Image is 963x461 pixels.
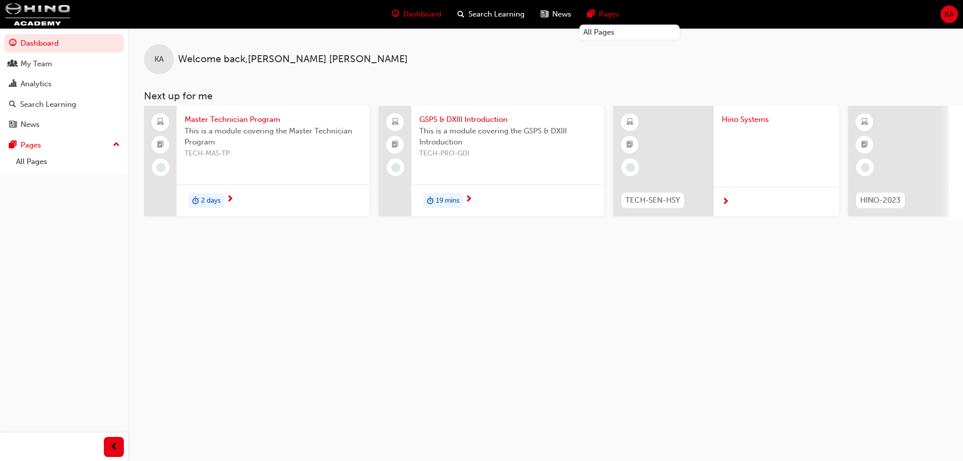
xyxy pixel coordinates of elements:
span: search-icon [457,8,464,21]
span: booktick-icon [392,138,399,151]
button: KA [940,6,958,23]
a: pages-iconPages [579,4,627,25]
span: News [552,9,571,20]
button: Pages [4,136,124,155]
span: This is a module covering the GSPS & DXIII Introduction [419,125,596,148]
span: search-icon [9,100,16,109]
span: TECH-MAS-TP [185,148,362,160]
span: booktick-icon [861,138,868,151]
span: KA [944,9,953,20]
div: Analytics [21,78,52,90]
div: Pages [21,139,41,151]
span: next-icon [722,198,729,207]
span: Welcome back , [PERSON_NAME] [PERSON_NAME] [178,54,408,65]
h3: Next up for me [128,90,963,102]
a: news-iconNews [533,4,579,25]
span: pages-icon [9,141,17,150]
span: learningRecordVerb_NONE-icon [861,163,870,172]
span: next-icon [226,195,234,204]
img: fb24d788-51c9-4c27-97a2-72b740f0b40f.png [613,106,714,216]
span: 2 days [201,195,221,207]
span: TECH-SEN-HSY [625,195,680,206]
span: duration-icon [192,194,199,207]
span: prev-icon [110,441,118,453]
a: Analytics [4,75,124,93]
span: GSPS & DXIII Introduction [419,114,596,125]
span: booktick-icon [157,138,164,151]
span: news-icon [9,120,17,129]
img: de4152a4-d878-48b2-87d2-2a6a4e90bb73.jpeg [848,106,948,216]
a: TECH-SEN-HSYHino Systems [613,106,839,216]
span: next-icon [465,195,472,204]
span: up-icon [113,138,120,151]
span: Pages [599,9,619,20]
span: Dashboard [403,9,441,20]
a: News [4,115,124,134]
img: hinoacademy [5,3,70,26]
span: KA [154,54,164,65]
div: My Team [21,58,52,70]
span: Hino Systems [722,114,831,125]
span: news-icon [541,8,548,21]
a: search-iconSearch Learning [449,4,533,25]
span: laptop-icon [157,116,164,129]
span: laptop-icon [392,116,399,129]
span: booktick-icon [626,138,633,151]
span: learningResourceType_ELEARNING-icon [861,116,868,129]
span: chart-icon [9,80,17,89]
a: Dashboard [4,34,124,53]
div: News [21,119,40,130]
a: All Pages [579,25,680,40]
span: TECH-PRO-GDI [419,148,596,160]
span: learningRecordVerb_NONE-icon [626,163,635,172]
span: people-icon [9,60,17,69]
span: learningRecordVerb_NONE-icon [391,163,400,172]
a: guage-iconDashboard [384,4,449,25]
span: This is a module covering the Master Technician Program [185,125,362,148]
span: 19 mins [436,195,459,207]
div: DashboardMy TeamAnalyticsSearch LearningNews [4,34,124,134]
a: GSPS & DXIII IntroductionThis is a module covering the GSPS & DXIII IntroductionTECH-PRO-GDIdurat... [379,106,604,216]
span: Master Technician Program [185,114,362,125]
a: My Team [4,55,124,73]
span: duration-icon [427,194,434,207]
span: learningResourceType_ELEARNING-icon [626,116,633,129]
span: pages-icon [587,8,595,21]
a: Search Learning [4,95,124,114]
span: Search Learning [468,9,525,20]
span: guage-icon [9,39,17,48]
a: All Pages [12,154,124,170]
span: learningRecordVerb_NONE-icon [156,163,166,172]
span: guage-icon [392,8,399,21]
span: HINO-2023 [860,195,901,206]
div: Search Learning [20,99,76,110]
a: Master Technician ProgramThis is a module covering the Master Technician ProgramTECH-MAS-TPdurati... [144,106,370,216]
